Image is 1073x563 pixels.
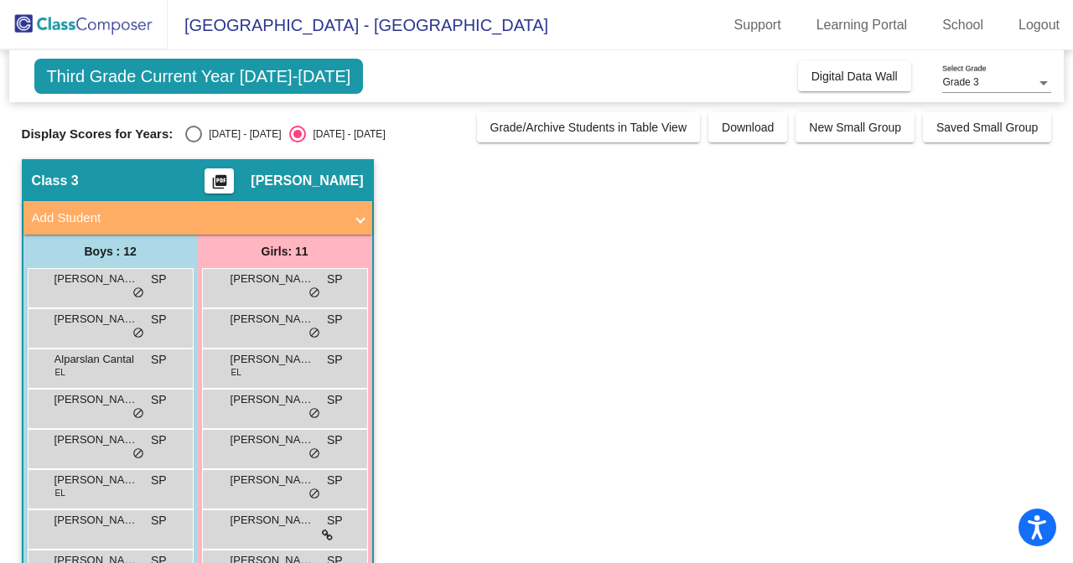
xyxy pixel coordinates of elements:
[811,70,898,83] span: Digital Data Wall
[54,391,138,408] span: [PERSON_NAME]
[54,472,138,488] span: [PERSON_NAME]
[132,407,144,421] span: do_not_disturb_alt
[151,391,167,409] span: SP
[798,61,911,91] button: Digital Data Wall
[54,431,138,448] span: [PERSON_NAME]
[306,127,385,142] div: [DATE] - [DATE]
[168,12,548,39] span: [GEOGRAPHIC_DATA] - [GEOGRAPHIC_DATA]
[151,512,167,529] span: SP
[796,112,915,142] button: New Small Group
[477,112,701,142] button: Grade/Archive Students in Table View
[327,431,343,449] span: SP
[231,311,314,328] span: [PERSON_NAME]
[308,407,320,421] span: do_not_disturb_alt
[132,287,144,300] span: do_not_disturb_alt
[809,121,901,134] span: New Small Group
[23,235,198,268] div: Boys : 12
[929,12,997,39] a: School
[34,59,364,94] span: Third Grade Current Year [DATE]-[DATE]
[231,472,314,488] span: [PERSON_NAME]
[205,168,234,194] button: Print Students Details
[32,173,79,189] span: Class 3
[231,431,314,448] span: [PERSON_NAME]
[490,121,687,134] span: Grade/Archive Students in Table View
[132,447,144,461] span: do_not_disturb_alt
[151,472,167,489] span: SP
[231,271,314,287] span: [PERSON_NAME]
[32,209,344,228] mat-panel-title: Add Student
[327,311,343,328] span: SP
[1005,12,1073,39] a: Logout
[202,127,281,142] div: [DATE] - [DATE]
[231,366,241,379] span: EL
[327,512,343,529] span: SP
[231,512,314,529] span: [PERSON_NAME]
[55,487,65,499] span: EL
[54,311,138,328] span: [PERSON_NAME]
[327,271,343,288] span: SP
[210,173,230,197] mat-icon: picture_as_pdf
[722,121,774,134] span: Download
[708,112,787,142] button: Download
[151,351,167,369] span: SP
[327,391,343,409] span: SP
[923,112,1051,142] button: Saved Small Group
[803,12,921,39] a: Learning Portal
[54,351,138,368] span: Alparslan Cantal
[151,431,167,449] span: SP
[185,126,385,142] mat-radio-group: Select an option
[55,366,65,379] span: EL
[23,201,372,235] mat-expansion-panel-header: Add Student
[132,327,144,340] span: do_not_disturb_alt
[942,76,978,88] span: Grade 3
[54,271,138,287] span: [PERSON_NAME]
[308,287,320,300] span: do_not_disturb_alt
[936,121,1038,134] span: Saved Small Group
[151,311,167,328] span: SP
[22,127,174,142] span: Display Scores for Years:
[308,488,320,501] span: do_not_disturb_alt
[151,271,167,288] span: SP
[308,447,320,461] span: do_not_disturb_alt
[327,472,343,489] span: SP
[198,235,372,268] div: Girls: 11
[721,12,795,39] a: Support
[231,351,314,368] span: [PERSON_NAME]
[231,391,314,408] span: [PERSON_NAME]
[327,351,343,369] span: SP
[54,512,138,529] span: [PERSON_NAME]
[308,327,320,340] span: do_not_disturb_alt
[251,173,363,189] span: [PERSON_NAME]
